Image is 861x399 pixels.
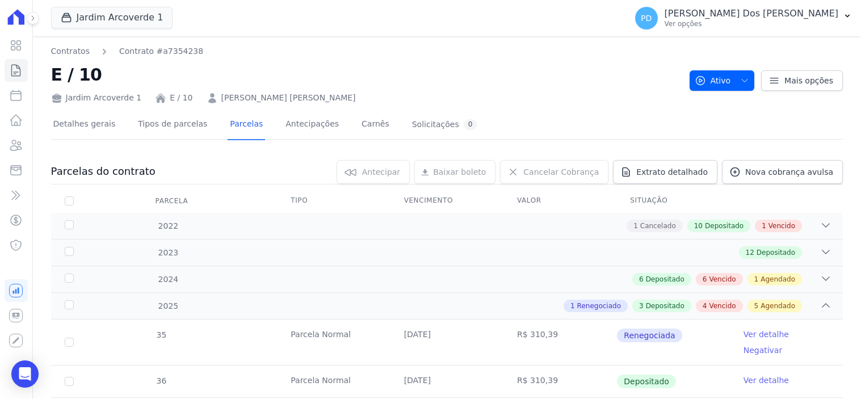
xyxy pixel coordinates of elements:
a: E / 10 [170,92,192,104]
button: PD [PERSON_NAME] Dos [PERSON_NAME] Ver opções [626,2,861,34]
nav: Breadcrumb [51,45,204,57]
span: Renegociado [577,301,621,311]
span: Depositado [705,221,744,231]
a: Mais opções [761,70,843,91]
input: Só é possível selecionar pagamentos em aberto [65,377,74,386]
span: Depositado [617,375,676,388]
a: Negativar [744,346,783,355]
input: Só é possível selecionar pagamentos em aberto [65,338,74,347]
span: 35 [156,330,167,339]
h2: E / 10 [51,62,681,87]
th: Tipo [277,189,390,213]
a: Solicitações0 [410,110,480,140]
span: 12 [746,247,754,258]
th: Vencimento [390,189,503,213]
span: 6 [703,274,707,284]
button: Ativo [690,70,755,91]
span: Agendado [761,301,795,311]
span: Agendado [761,274,795,284]
span: 1 [633,221,638,231]
td: R$ 310,39 [503,366,616,397]
td: Parcela Normal [277,366,390,397]
a: Extrato detalhado [613,160,717,184]
a: Antecipações [283,110,341,140]
a: Contratos [51,45,90,57]
span: Depositado [646,274,684,284]
a: Carnês [359,110,392,140]
div: Jardim Arcoverde 1 [51,92,142,104]
span: Renegociada [617,329,682,342]
td: Parcela Normal [277,320,390,365]
span: 5 [754,301,759,311]
a: Nova cobrança avulsa [722,160,843,184]
td: [DATE] [390,320,503,365]
span: 36 [156,376,167,385]
a: Ver detalhe [744,375,789,386]
span: PD [641,14,652,22]
button: Jardim Arcoverde 1 [51,7,173,28]
span: 4 [703,301,707,311]
span: 6 [639,274,644,284]
span: 3 [639,301,644,311]
span: Vencido [768,221,795,231]
h3: Parcelas do contrato [51,165,156,178]
p: Ver opções [665,19,838,28]
nav: Breadcrumb [51,45,681,57]
span: Extrato detalhado [636,166,708,178]
div: Solicitações [412,119,477,130]
a: Detalhes gerais [51,110,118,140]
div: Parcela [142,190,202,212]
span: Depositado [646,301,684,311]
span: Vencido [709,274,736,284]
a: Ver detalhe [744,329,789,340]
span: 10 [694,221,703,231]
p: [PERSON_NAME] Dos [PERSON_NAME] [665,8,838,19]
div: 0 [464,119,477,130]
a: Tipos de parcelas [136,110,209,140]
span: Vencido [709,301,736,311]
span: 1 [754,274,759,284]
span: 1 [762,221,766,231]
div: Open Intercom Messenger [11,360,39,388]
td: R$ 310,39 [503,320,616,365]
a: [PERSON_NAME] [PERSON_NAME] [221,92,356,104]
span: Cancelado [640,221,676,231]
th: Valor [503,189,616,213]
span: Ativo [695,70,731,91]
span: Depositado [757,247,795,258]
td: [DATE] [390,366,503,397]
span: 1 [570,301,575,311]
span: Mais opções [784,75,833,86]
th: Situação [616,189,729,213]
a: Parcelas [228,110,265,140]
a: Contrato #a7354238 [119,45,203,57]
span: Nova cobrança avulsa [745,166,833,178]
